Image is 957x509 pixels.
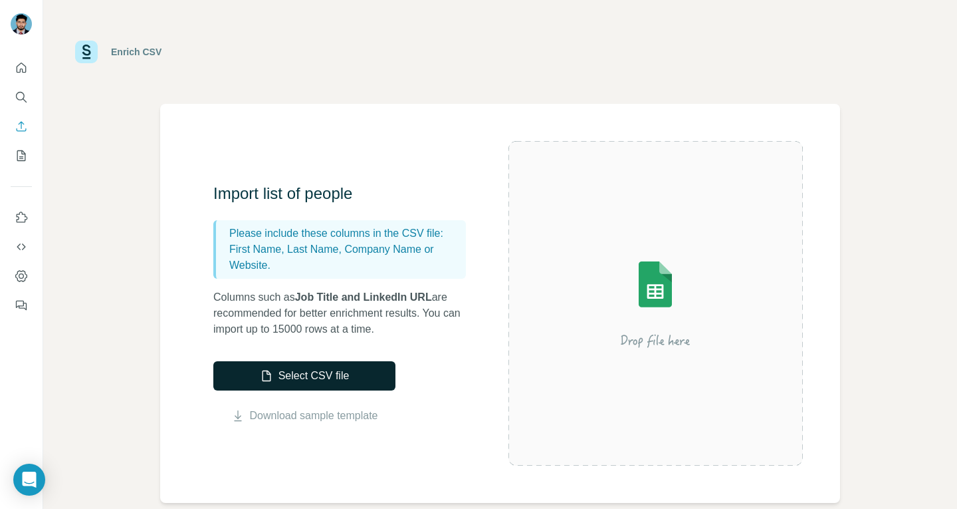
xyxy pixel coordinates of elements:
[75,41,98,63] img: Surfe Logo
[11,114,32,138] button: Enrich CSV
[11,206,32,230] button: Use Surfe on LinkedIn
[111,45,161,59] div: Enrich CSV
[250,408,378,424] a: Download sample template
[11,13,32,35] img: Avatar
[11,264,32,288] button: Dashboard
[213,408,395,424] button: Download sample template
[11,56,32,80] button: Quick start
[11,235,32,259] button: Use Surfe API
[295,291,432,303] span: Job Title and LinkedIn URL
[11,293,32,317] button: Feedback
[213,183,479,204] h3: Import list of people
[11,144,32,168] button: My lists
[13,464,45,496] div: Open Intercom Messenger
[213,289,479,337] p: Columns such as are recommended for better enrichment results. You can import up to 15000 rows at...
[229,242,461,273] p: First Name, Last Name, Company Name or Website.
[213,361,395,391] button: Select CSV file
[229,226,461,242] p: Please include these columns in the CSV file:
[11,85,32,109] button: Search
[536,224,775,383] img: Surfe Illustration - Drop file here or select below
